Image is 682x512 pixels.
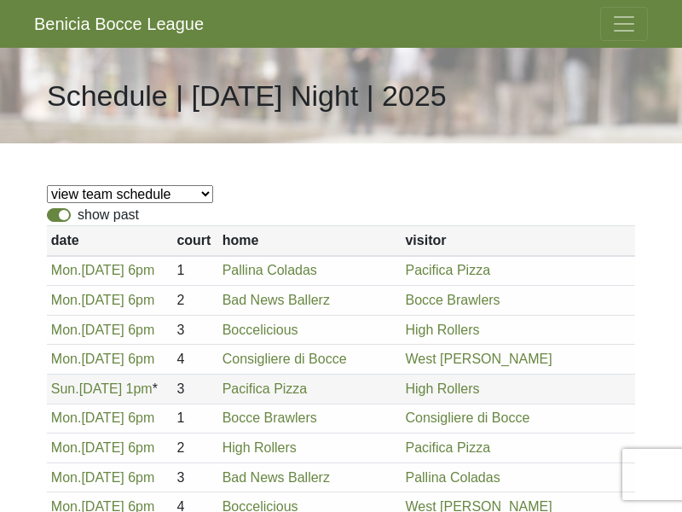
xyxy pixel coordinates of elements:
[51,323,155,337] a: Mon.[DATE] 6pm
[51,381,153,396] a: Sun.[DATE] 1pm
[51,263,155,277] a: Mon.[DATE] 6pm
[405,293,500,307] a: Bocce Brawlers
[51,410,155,425] a: Mon.[DATE] 6pm
[51,293,155,307] a: Mon.[DATE] 6pm
[402,226,635,256] th: visitor
[51,293,82,307] span: Mon.
[223,381,308,396] a: Pacifica Pizza
[405,352,552,366] a: West [PERSON_NAME]
[223,410,317,425] a: Bocce Brawlers
[405,381,479,396] a: High Rollers
[405,323,479,337] a: High Rollers
[51,263,82,277] span: Mon.
[405,410,529,425] a: Consigliere di Bocce
[173,433,218,463] td: 2
[51,381,79,396] span: Sun.
[51,323,82,337] span: Mon.
[51,352,155,366] a: Mon.[DATE] 6pm
[405,440,490,455] a: Pacifica Pizza
[173,374,218,404] td: 3
[173,226,218,256] th: court
[173,463,218,492] td: 3
[51,470,82,485] span: Mon.
[173,345,218,375] td: 4
[600,7,648,41] button: Toggle navigation
[223,470,330,485] a: Bad News Ballerz
[223,323,298,337] a: Boccelicious
[173,315,218,345] td: 3
[51,440,82,455] span: Mon.
[51,352,82,366] span: Mon.
[173,404,218,433] td: 1
[51,470,155,485] a: Mon.[DATE] 6pm
[51,410,82,425] span: Mon.
[223,440,297,455] a: High Rollers
[405,470,500,485] a: Pallina Coladas
[51,440,155,455] a: Mon.[DATE] 6pm
[173,256,218,286] td: 1
[223,352,347,366] a: Consigliere di Bocce
[78,205,139,225] label: show past
[173,286,218,316] td: 2
[47,79,447,113] h1: Schedule | [DATE] Night | 2025
[223,263,317,277] a: Pallina Coladas
[223,293,330,307] a: Bad News Ballerz
[218,226,402,256] th: home
[405,263,490,277] a: Pacifica Pizza
[34,7,204,41] a: Benicia Bocce League
[47,226,173,256] th: date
